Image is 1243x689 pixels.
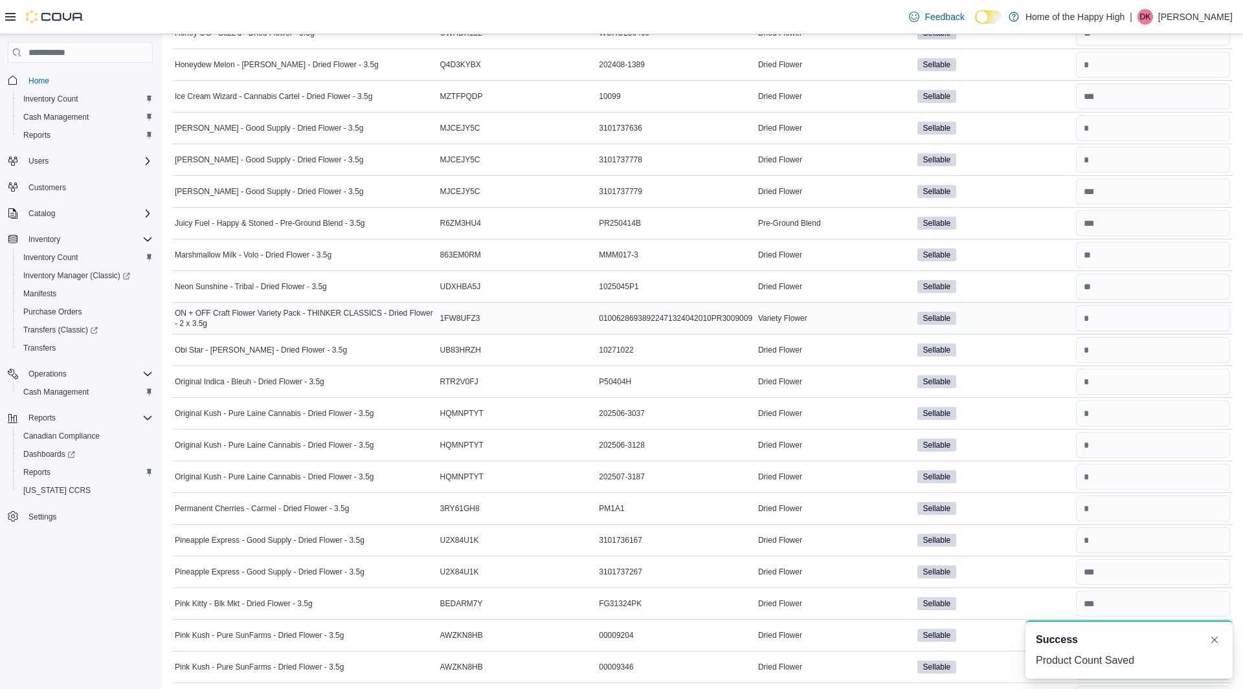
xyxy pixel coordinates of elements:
button: Users [23,153,54,169]
button: Users [3,152,158,170]
span: Sellable [923,312,951,324]
span: Inventory Count [23,252,78,263]
div: P50404H [596,374,756,389]
span: Settings [23,509,153,525]
span: Cash Management [23,387,89,397]
span: Honeydew Melon - [PERSON_NAME] - Dried Flower - 3.5g [175,60,379,70]
div: Notification [1036,632,1222,648]
button: Settings [3,507,158,526]
span: UDXHBA5J [440,281,481,292]
span: Sellable [917,90,957,103]
span: Dried Flower [758,345,802,355]
span: Transfers [18,340,153,356]
span: Sellable [917,153,957,166]
button: Inventory Count [13,248,158,267]
span: Reports [18,465,153,480]
span: Transfers [23,343,56,353]
span: Sellable [923,566,951,578]
button: Inventory [23,232,65,247]
span: 863EM0RM [440,250,481,260]
span: Sellable [923,122,951,134]
span: HQMNPTYT [440,472,484,482]
span: UB83HRZH [440,345,481,355]
button: Inventory Count [13,90,158,108]
a: Dashboards [13,445,158,463]
span: Original Kush - Pure Laine Cannabis - Dried Flower - 3.5g [175,440,374,450]
button: Canadian Compliance [13,427,158,445]
span: Original Indica - Bleuh - Dried Flower - 3.5g [175,377,324,387]
span: Sellable [917,280,957,293]
span: Customers [28,182,66,193]
div: 202506-3128 [596,437,756,453]
span: Dried Flower [758,567,802,577]
span: Purchase Orders [23,307,82,317]
span: Inventory Count [18,91,153,107]
span: Dried Flower [758,250,802,260]
span: Sellable [923,661,951,673]
span: Sellable [917,248,957,261]
span: MJCEJY5C [440,155,480,165]
span: RTR2V0FJ [440,377,478,387]
span: Cash Management [18,109,153,125]
span: Dried Flower [758,598,802,609]
a: Transfers [18,340,61,356]
span: Inventory Count [18,250,153,265]
button: Reports [13,126,158,144]
div: Daniel Khong [1137,9,1153,25]
span: Home [28,76,49,86]
span: Sellable [917,502,957,515]
a: Customers [23,180,71,195]
span: 1FW8UFZ3 [440,313,480,323]
button: Home [3,71,158,89]
span: Sellable [917,122,957,135]
div: 00009204 [596,628,756,643]
span: Sellable [923,629,951,641]
button: Cash Management [13,383,158,401]
div: FG31324PK [596,596,756,611]
span: Canadian Compliance [23,431,100,441]
span: Inventory Manager (Classic) [18,268,153,283]
a: Inventory Manager (Classic) [18,268,135,283]
span: Sellable [923,534,951,546]
a: Settings [23,509,62,525]
span: Sellable [917,58,957,71]
a: Purchase Orders [18,304,87,320]
span: Manifests [23,289,56,299]
a: [US_STATE] CCRS [18,483,96,498]
a: Manifests [18,286,62,301]
span: ON + OFF Craft Flower Variety Pack - THINKER CLASSICS - Dried Flower - 2 x 3.5g [175,308,435,329]
div: Product Count Saved [1036,653,1222,668]
span: Pineapple Express - Good Supply - Dried Flower - 3.5g [175,535,364,545]
a: Feedback [904,4,969,30]
img: Cova [26,10,84,23]
button: Dismiss toast [1207,632,1222,648]
span: Sellable [923,471,951,483]
span: Dashboards [18,446,153,462]
button: Catalog [3,204,158,223]
span: Dried Flower [758,60,802,70]
span: [PERSON_NAME] - Good Supply - Dried Flower - 3.5g [175,155,363,165]
div: MMM017-3 [596,247,756,263]
span: Inventory [28,234,60,245]
div: 3101736167 [596,532,756,548]
button: Operations [23,366,72,382]
button: Catalog [23,206,60,221]
span: Q4D3KYBX [440,60,481,70]
span: Sellable [917,470,957,483]
span: Sellable [923,249,951,261]
span: Dried Flower [758,281,802,292]
span: Transfers (Classic) [23,325,98,335]
span: Catalog [23,206,153,221]
span: Canadian Compliance [18,428,153,444]
span: Dried Flower [758,155,802,165]
button: [US_STATE] CCRS [13,481,158,499]
span: Juicy Fuel - Happy & Stoned - Pre-Ground Blend - 3.5g [175,218,364,228]
span: Original Kush - Pure Laine Cannabis - Dried Flower - 3.5g [175,472,374,482]
button: Customers [3,178,158,197]
span: Inventory [23,232,153,247]
div: 10271022 [596,342,756,358]
span: Transfers (Classic) [18,322,153,338]
span: Sellable [923,186,951,197]
div: 3101737636 [596,120,756,136]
